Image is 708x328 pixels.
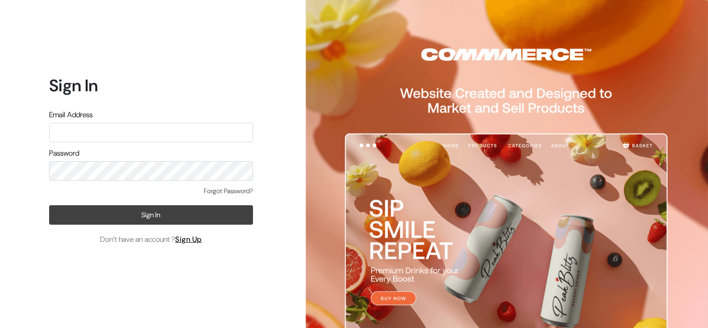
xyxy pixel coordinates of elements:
label: Password [49,148,79,159]
h1: Sign In [49,76,253,95]
a: Forgot Password? [204,186,253,196]
a: Sign Up [175,234,202,244]
button: Sign In [49,205,253,225]
span: Don’t have an account ? [100,234,202,245]
label: Email Address [49,109,93,120]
